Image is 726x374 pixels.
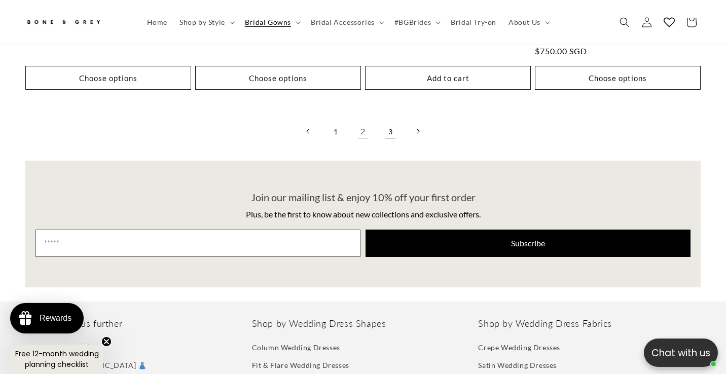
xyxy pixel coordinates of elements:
[141,12,173,33] a: Home
[379,120,402,142] a: Page 3
[502,12,554,33] summary: About Us
[407,120,429,142] a: Next page
[10,345,103,374] div: Free 12-month wedding planning checklistClose teaser
[15,349,99,369] span: Free 12-month wedding planning checklist
[25,14,101,31] img: Bone and Grey Bridal
[394,18,431,27] span: #BGBrides
[22,10,131,34] a: Bone and Grey Bridal
[311,18,375,27] span: Bridal Accessories
[305,12,388,33] summary: Bridal Accessories
[644,339,718,367] button: Open chatbox
[35,230,360,257] input: Email
[252,356,349,374] a: Fit & Flare Wedding Dresses
[478,318,701,329] h2: Shop by Wedding Dress Fabrics
[478,341,560,356] a: Crepe Wedding Dresses
[535,66,701,90] button: Choose options
[297,120,319,142] a: Previous page
[613,11,636,33] summary: Search
[40,314,71,323] div: Rewards
[25,120,701,142] nav: Pagination
[451,18,496,27] span: Bridal Try-on
[252,341,340,356] a: Column Wedding Dresses
[445,12,502,33] a: Bridal Try-on
[246,209,481,219] span: Plus, be the first to know about new collections and exclusive offers.
[352,120,374,142] a: Page 2
[324,120,347,142] a: Page 1
[365,66,531,90] button: Add to cart
[245,18,291,27] span: Bridal Gowns
[25,318,248,329] h2: Get to know us further
[101,336,112,347] button: Close teaser
[25,66,191,90] button: Choose options
[644,346,718,360] p: Chat with us
[478,356,557,374] a: Satin Wedding Dresses
[366,230,691,257] button: Subscribe
[509,18,540,27] span: About Us
[25,341,90,356] a: #BGBrides Blog 📝
[252,318,475,329] h2: Shop by Wedding Dress Shapes
[195,66,361,90] button: Choose options
[147,18,167,27] span: Home
[239,12,305,33] summary: Bridal Gowns
[388,12,445,33] summary: #BGBrides
[173,12,239,33] summary: Shop by Style
[179,18,225,27] span: Shop by Style
[251,191,476,203] span: Join our mailing list & enjoy 10% off your first order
